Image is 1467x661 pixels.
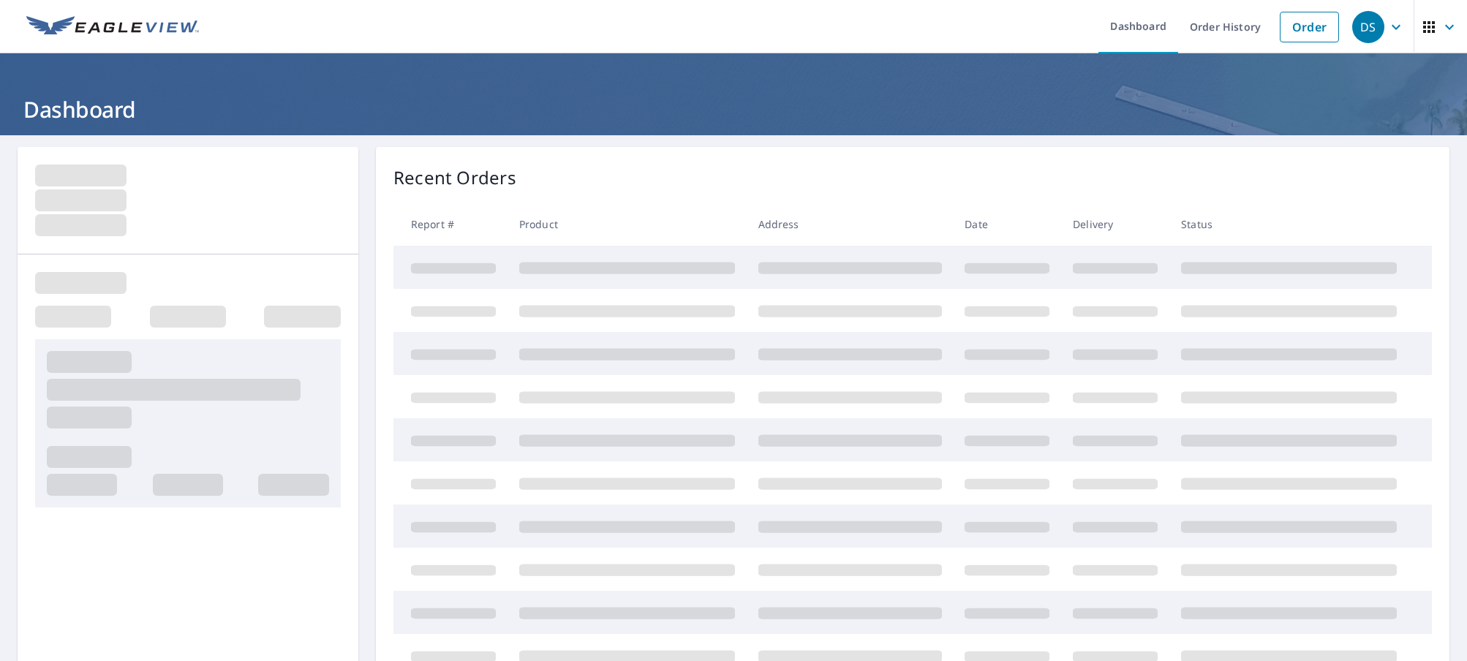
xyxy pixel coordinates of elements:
h1: Dashboard [18,94,1449,124]
img: EV Logo [26,16,199,38]
th: Product [508,203,747,246]
div: DS [1352,11,1384,43]
th: Report # [393,203,508,246]
th: Status [1169,203,1408,246]
th: Delivery [1061,203,1169,246]
a: Order [1280,12,1339,42]
p: Recent Orders [393,165,516,191]
th: Date [953,203,1061,246]
th: Address [747,203,954,246]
